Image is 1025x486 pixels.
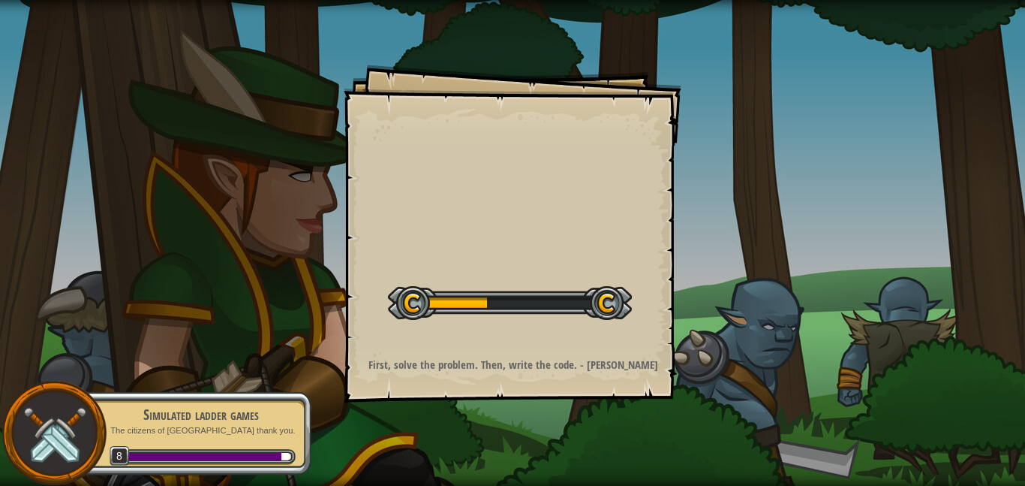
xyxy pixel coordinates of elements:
[20,400,89,468] img: swords.png
[126,453,281,460] div: 390.9479341998814 XP in total
[368,357,658,373] strong: First, solve the problem. Then, write the code. - [PERSON_NAME]
[281,453,290,460] div: 5.052065800118612 XP until level 9
[107,404,296,425] div: Simulated ladder games
[107,425,296,436] p: The citizens of [GEOGRAPHIC_DATA] thank you.
[110,446,130,466] span: 8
